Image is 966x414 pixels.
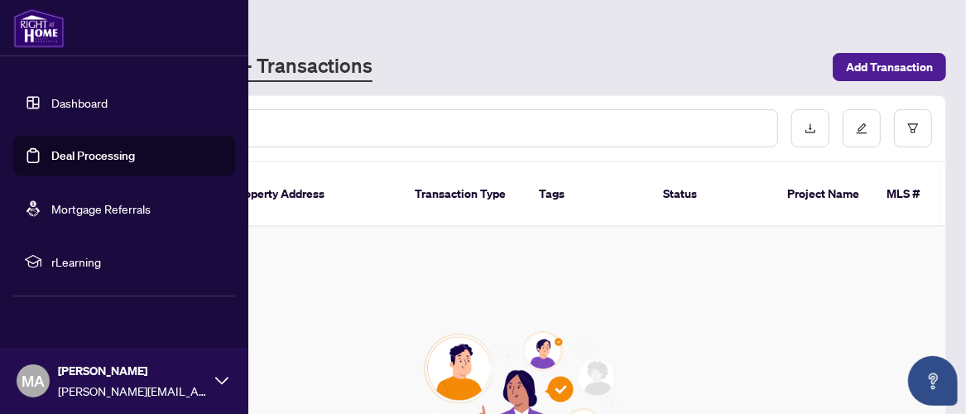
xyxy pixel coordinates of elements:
th: Status [650,162,774,227]
span: [PERSON_NAME] [58,362,207,380]
button: Open asap [908,356,958,406]
span: rLearning [51,253,223,271]
button: download [791,109,829,147]
button: Add Transaction [833,53,946,81]
th: Tags [526,162,650,227]
button: filter [894,109,932,147]
span: [PERSON_NAME][EMAIL_ADDRESS][DOMAIN_NAME] [58,382,207,400]
span: download [805,123,816,134]
a: Mortgage Referrals [51,201,151,216]
span: MA [22,369,45,392]
span: edit [856,123,867,134]
span: Add Transaction [846,54,933,80]
span: filter [907,123,919,134]
a: Dashboard [51,95,108,110]
img: logo [13,8,65,48]
button: edit [843,109,881,147]
th: Property Address [219,162,401,227]
a: Deal Processing [51,148,135,163]
th: Project Name [774,162,873,227]
th: Transaction Type [401,162,526,227]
